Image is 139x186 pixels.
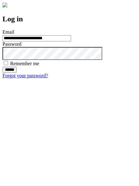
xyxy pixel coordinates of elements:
[10,61,39,66] label: Remember me
[2,29,14,35] label: Email
[2,41,21,47] label: Password
[2,2,7,7] img: logo-4e3dc11c47720685a147b03b5a06dd966a58ff35d612b21f08c02c0306f2b779.png
[2,73,48,78] a: Forgot your password?
[2,15,137,23] h2: Log in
